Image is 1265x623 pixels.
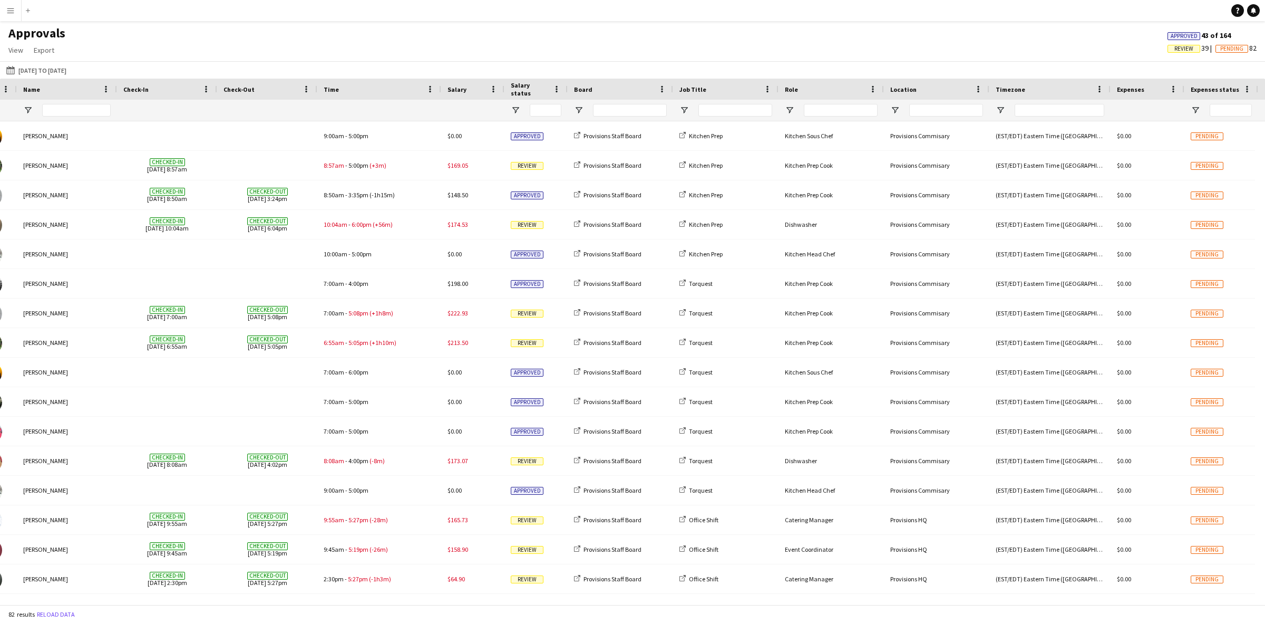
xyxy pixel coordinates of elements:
span: - [348,221,351,228]
div: Kitchen Prep Cook [779,269,884,298]
span: $0.00 [1117,221,1131,228]
span: Time [324,85,339,93]
button: [DATE] to [DATE] [4,64,69,76]
span: Expenses status [1191,85,1239,93]
span: Torquest [689,309,713,317]
span: $0.00 [1117,191,1131,199]
div: Kitchen Sous Chef [779,358,884,387]
span: Pending [1191,487,1223,495]
div: (EST/EDT) Eastern Time ([GEOGRAPHIC_DATA] & [GEOGRAPHIC_DATA]) [989,505,1111,534]
span: - [345,339,347,347]
a: Provisions Staff Board [574,368,641,376]
button: Open Filter Menu [679,106,689,115]
span: Expenses [1117,85,1144,93]
div: (EST/EDT) Eastern Time ([GEOGRAPHIC_DATA] & [GEOGRAPHIC_DATA]) [989,269,1111,298]
span: Checked-out [247,217,288,225]
a: Provisions Staff Board [574,575,641,583]
span: Timezone [996,85,1025,93]
div: Provisions Commisary [884,358,989,387]
button: Open Filter Menu [574,106,583,115]
div: Dishwasher [779,210,884,239]
span: 3:35pm [348,191,368,199]
span: $0.00 [1117,280,1131,287]
span: - [345,161,347,169]
button: Open Filter Menu [1191,106,1200,115]
span: Kitchen Prep [689,132,723,140]
a: Provisions Staff Board [574,398,641,406]
div: Event Coordinator [779,535,884,564]
span: - [348,250,351,258]
a: Provisions Staff Board [574,132,641,140]
div: Kitchen Head Chef [779,239,884,269]
span: 10:00am [324,250,347,258]
div: Kitchen Prep Cook [779,417,884,446]
div: [PERSON_NAME] [17,594,117,623]
div: [PERSON_NAME] [17,535,117,564]
input: Job Title Filter Input [698,104,772,117]
span: 8:50am [324,191,344,199]
span: Export [34,45,54,55]
span: $0.00 [447,486,462,494]
div: [PERSON_NAME] [17,239,117,269]
span: - [345,457,347,465]
div: Provisions Commisary [884,328,989,357]
span: Provisions Staff Board [583,516,641,524]
a: Kitchen Prep [679,161,723,169]
span: 82 [1215,43,1257,53]
span: - [345,191,347,199]
span: - [345,280,347,287]
span: Provisions Staff Board [583,486,641,494]
div: (EST/EDT) Eastern Time ([GEOGRAPHIC_DATA] & [GEOGRAPHIC_DATA]) [989,151,1111,180]
a: Torquest [679,339,713,347]
a: Provisions Staff Board [574,280,641,287]
span: (+3m) [369,161,386,169]
span: - [345,516,347,524]
span: Checked-in [150,188,185,196]
span: Pending [1191,251,1223,258]
span: Provisions Staff Board [583,309,641,317]
div: Provisions Commisary [884,210,989,239]
span: Torquest [689,427,713,435]
button: Open Filter Menu [23,106,33,115]
span: Approved [511,487,543,495]
span: - [345,486,347,494]
span: 7:00am [324,309,344,317]
div: (EST/EDT) Eastern Time ([GEOGRAPHIC_DATA] & [GEOGRAPHIC_DATA]) [989,358,1111,387]
div: Provisions Commisary [884,121,989,150]
a: Torquest [679,398,713,406]
span: Location [890,85,917,93]
a: Provisions Staff Board [574,161,641,169]
button: Open Filter Menu [511,106,520,115]
span: (-8m) [369,457,385,465]
span: Review [1174,45,1193,52]
div: [PERSON_NAME] [17,210,117,239]
span: [DATE] 6:55am [123,328,211,357]
span: Checked-out [247,306,288,314]
span: Review [511,310,543,318]
span: Pending [1220,45,1243,52]
span: 9:00am [324,132,344,140]
span: Provisions Staff Board [583,575,641,583]
a: View [4,43,27,57]
a: Torquest [679,486,713,494]
span: 39 [1167,43,1215,53]
span: Role [785,85,798,93]
button: Open Filter Menu [996,106,1005,115]
span: 7:00am [324,280,344,287]
span: Approved [511,280,543,288]
span: Approved [511,132,543,140]
span: (+1h10m) [369,339,396,347]
span: Checked-out [247,513,288,521]
span: (+1h8m) [369,309,393,317]
span: 5:00pm [348,486,368,494]
a: Office Shift [679,545,718,553]
span: Torquest [689,368,713,376]
span: Pending [1191,191,1223,199]
span: Approved [1171,33,1198,40]
span: $0.00 [1117,132,1131,140]
a: Torquest [679,457,713,465]
input: Timezone Filter Input [1015,104,1104,117]
span: Checked-in [150,336,185,343]
span: Kitchen Prep [689,191,723,199]
span: Provisions Staff Board [583,161,641,169]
